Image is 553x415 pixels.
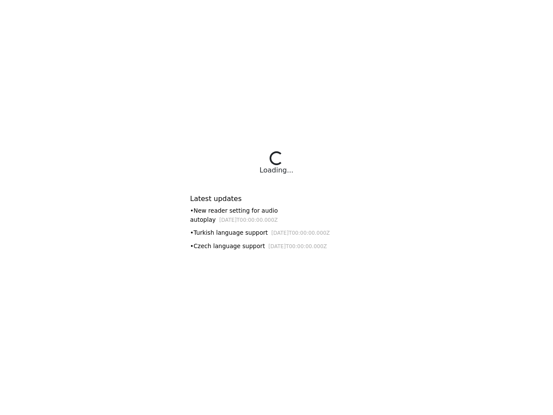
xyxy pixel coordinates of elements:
div: • Turkish language support [190,228,363,237]
h6: Latest updates [190,195,363,203]
div: Loading... [260,165,293,176]
small: [DATE]T00:00:00.000Z [219,217,278,223]
div: • Czech language support [190,242,363,251]
small: [DATE]T00:00:00.000Z [268,243,327,249]
div: • New reader setting for audio autoplay [190,206,363,224]
small: [DATE]T00:00:00.000Z [271,230,330,236]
